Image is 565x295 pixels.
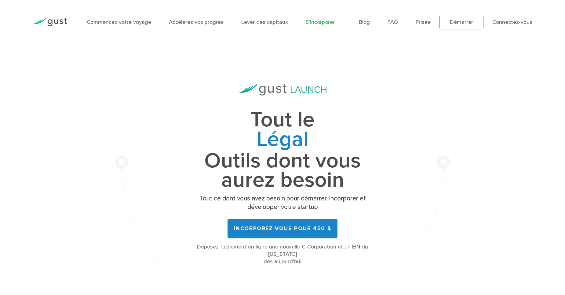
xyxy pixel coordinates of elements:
[204,148,361,193] font: Outils dont vous aurez besoin
[359,19,370,25] a: Blog
[169,19,224,25] a: Accélérez vos progrès
[388,19,398,25] a: FAQ
[191,243,374,265] div: Déposez facilement en ligne une nouvelle C-Corporation et un EIN du [US_STATE] dès aujourd’hui
[228,219,338,238] a: Incorporez-vous pour 450 $
[191,130,374,151] span: Légal
[191,194,374,211] p: Tout ce dont vous avez besoin pour démarrer, incorporer et développer votre startup
[416,19,431,25] a: Prisée
[492,19,532,25] a: Connectez-vous
[306,19,335,25] a: S’incorporer
[239,84,326,95] img: Logo de lancement de Gust
[33,18,67,26] img: Gust Logo
[241,19,288,25] a: Lever des capitaux
[87,19,151,25] a: Commencez votre voyage
[439,15,483,29] a: Démarrer
[250,107,315,133] font: Tout le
